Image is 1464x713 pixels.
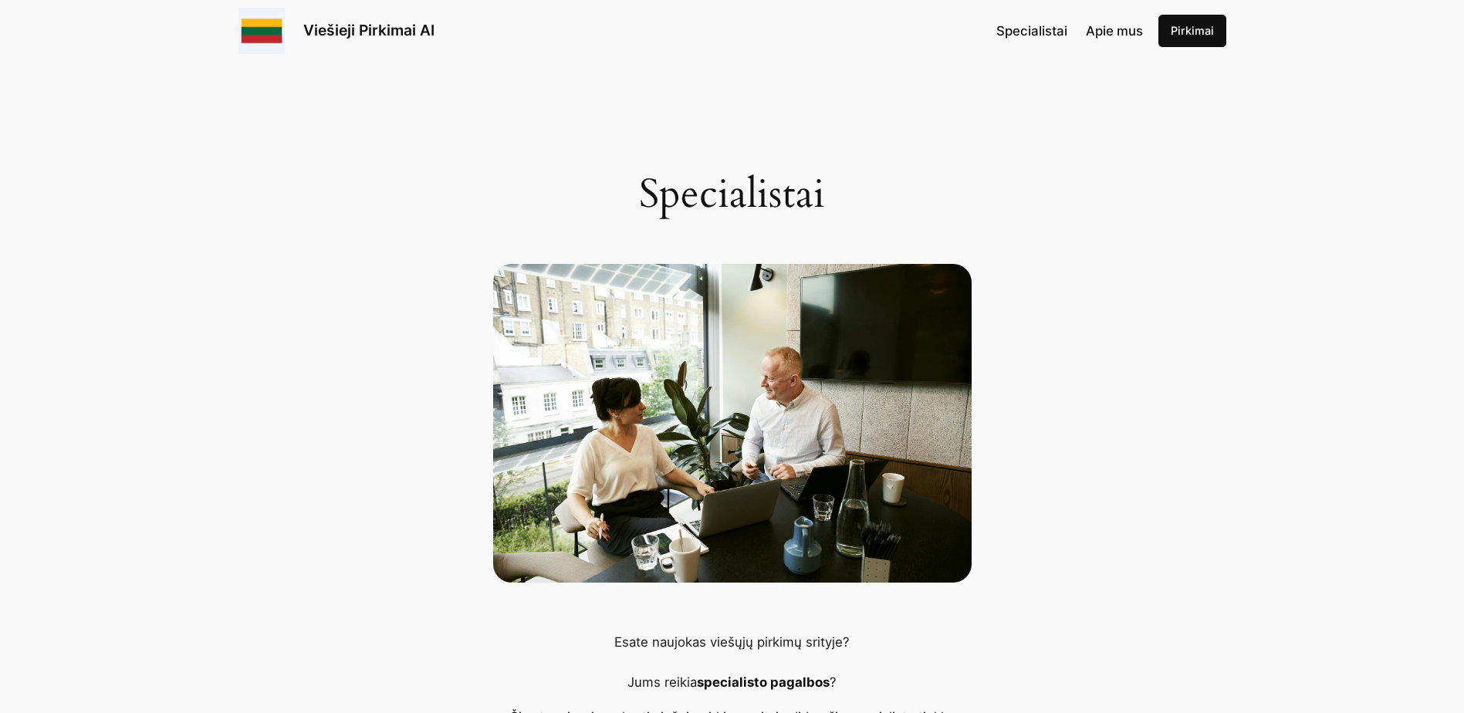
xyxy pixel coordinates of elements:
[996,21,1067,41] a: Specialistai
[238,8,285,54] img: Viešieji pirkimai logo
[996,23,1067,39] span: Specialistai
[303,21,434,39] a: Viešieji Pirkimai AI
[493,171,972,218] h1: Specialistai
[1086,21,1143,41] a: Apie mus
[996,21,1143,41] nav: Navigation
[1158,15,1226,47] a: Pirkimai
[493,632,972,692] p: Esate naujokas viešųjų pirkimų srityje? Jums reikia ?
[493,264,972,583] : man and woman discussing and sharing ideas
[1086,23,1143,39] span: Apie mus
[697,674,830,690] strong: specialisto pagalbos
